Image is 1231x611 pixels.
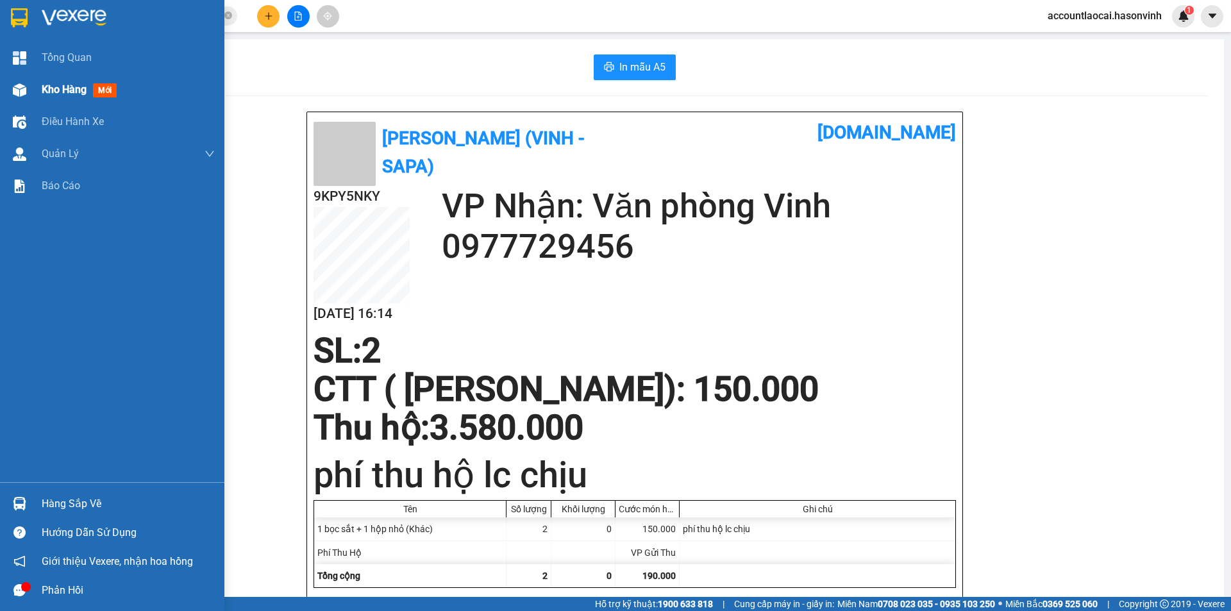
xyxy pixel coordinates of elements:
[294,12,303,21] span: file-add
[619,504,676,514] div: Cước món hàng
[314,331,362,371] span: SL:
[93,83,117,97] span: mới
[314,541,507,564] div: Phí Thu Hộ
[42,523,215,542] div: Hướng dẫn sử dụng
[264,12,273,21] span: plus
[287,5,310,28] button: file-add
[42,581,215,600] div: Phản hồi
[314,186,410,207] h2: 9KPY5NKY
[734,597,834,611] span: Cung cấp máy in - giấy in:
[323,12,332,21] span: aim
[1043,599,1098,609] strong: 0369 525 060
[205,149,215,159] span: down
[314,450,956,500] h1: phí thu hộ lc chịu
[1207,10,1218,22] span: caret-down
[42,83,87,96] span: Kho hàng
[362,331,381,371] span: 2
[42,553,193,569] span: Giới thiệu Vexere, nhận hoa hồng
[42,494,215,514] div: Hàng sắp về
[442,226,956,267] h2: 0977729456
[171,10,310,31] b: [DOMAIN_NAME]
[317,504,503,514] div: Tên
[42,49,92,65] span: Tổng Quan
[13,180,26,193] img: solution-icon
[607,571,612,581] span: 0
[1201,5,1223,28] button: caret-down
[555,504,612,514] div: Khối lượng
[13,115,26,129] img: warehouse-icon
[224,12,232,19] span: close-circle
[13,147,26,161] img: warehouse-icon
[817,122,956,143] b: [DOMAIN_NAME]
[1005,597,1098,611] span: Miền Bắc
[13,497,26,510] img: warehouse-icon
[314,408,430,448] span: Thu hộ:
[224,10,232,22] span: close-circle
[680,517,955,540] div: phí thu hộ lc chịu
[42,146,79,162] span: Quản Lý
[1107,597,1109,611] span: |
[594,54,676,80] button: printerIn mẫu A5
[13,526,26,539] span: question-circle
[510,504,548,514] div: Số lượng
[306,370,826,408] div: CTT ( [PERSON_NAME]) : 150.000
[13,584,26,596] span: message
[595,597,713,611] span: Hỗ trợ kỹ thuật:
[317,571,360,581] span: Tổng cộng
[13,555,26,567] span: notification
[658,599,713,609] strong: 1900 633 818
[683,504,952,514] div: Ghi chú
[442,186,956,226] h2: VP Nhận: Văn phòng Vinh
[1037,8,1172,24] span: accountlaocai.hasonvinh
[314,303,410,324] h2: [DATE] 16:14
[314,517,507,540] div: 1 bọc sắt + 1 hộp nhỏ (Khác)
[1178,10,1189,22] img: icon-new-feature
[615,517,680,540] div: 150.000
[1160,599,1169,608] span: copyright
[723,597,724,611] span: |
[54,16,192,65] b: [PERSON_NAME] (Vinh - Sapa)
[382,128,585,177] b: [PERSON_NAME] (Vinh - Sapa)
[257,5,280,28] button: plus
[42,178,80,194] span: Báo cáo
[998,601,1002,607] span: ⚪️
[317,5,339,28] button: aim
[619,59,666,75] span: In mẫu A5
[1185,6,1194,15] sup: 1
[837,597,995,611] span: Miền Nam
[430,408,583,448] span: 3.580.000
[551,517,615,540] div: 0
[1187,6,1191,15] span: 1
[507,517,551,540] div: 2
[42,113,104,130] span: Điều hành xe
[13,51,26,65] img: dashboard-icon
[11,8,28,28] img: logo-vxr
[878,599,995,609] strong: 0708 023 035 - 0935 103 250
[615,541,680,564] div: VP Gửi Thu
[67,74,310,155] h2: VP Nhận: Văn phòng Vinh
[7,74,103,96] h2: 9KPY5NKY
[13,83,26,97] img: warehouse-icon
[642,571,676,581] span: 190.000
[542,571,548,581] span: 2
[604,62,614,74] span: printer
